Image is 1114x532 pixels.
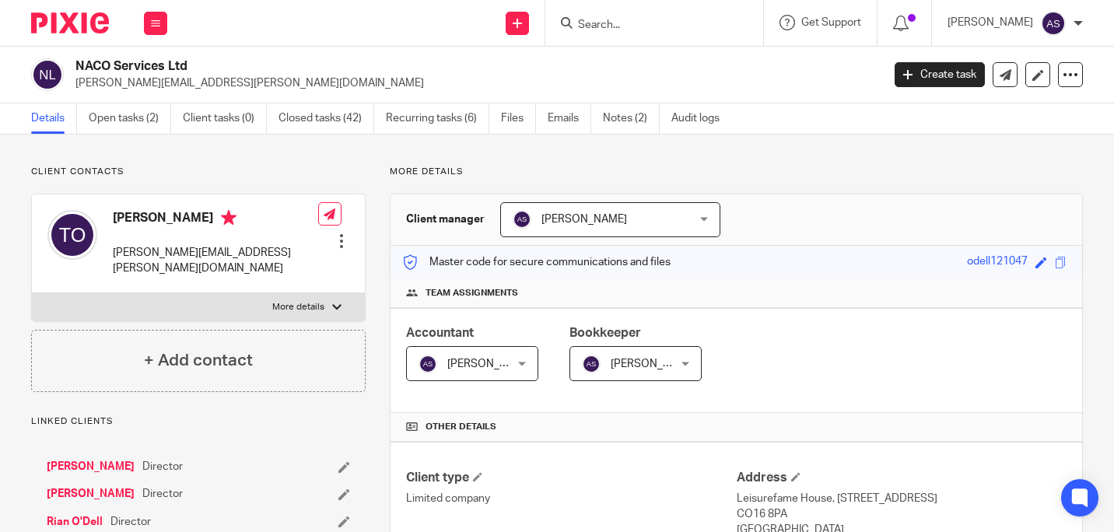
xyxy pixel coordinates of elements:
[582,355,601,373] img: svg%3E
[948,15,1033,30] p: [PERSON_NAME]
[548,103,591,134] a: Emails
[671,103,731,134] a: Audit logs
[737,491,1067,506] p: Leisurefame House, [STREET_ADDRESS]
[737,470,1067,486] h4: Address
[31,12,109,33] img: Pixie
[603,103,660,134] a: Notes (2)
[1041,11,1066,36] img: svg%3E
[31,166,366,178] p: Client contacts
[142,459,183,474] span: Director
[221,210,236,226] i: Primary
[183,103,267,134] a: Client tasks (0)
[576,19,716,33] input: Search
[406,212,485,227] h3: Client manager
[47,486,135,502] a: [PERSON_NAME]
[142,486,183,502] span: Director
[110,514,151,530] span: Director
[419,355,437,373] img: svg%3E
[737,506,1067,522] p: CO16 8PA
[390,166,1083,178] p: More details
[406,491,736,506] p: Limited company
[801,17,861,28] span: Get Support
[967,254,1028,271] div: odell121047
[426,421,496,433] span: Other details
[386,103,489,134] a: Recurring tasks (6)
[278,103,374,134] a: Closed tasks (42)
[513,210,531,229] img: svg%3E
[895,62,985,87] a: Create task
[75,75,871,91] p: [PERSON_NAME][EMAIL_ADDRESS][PERSON_NAME][DOMAIN_NAME]
[406,327,474,339] span: Accountant
[75,58,712,75] h2: NACO Services Ltd
[47,210,97,260] img: svg%3E
[31,58,64,91] img: svg%3E
[47,514,103,530] a: Rian O'Dell
[426,287,518,299] span: Team assignments
[113,245,318,277] p: [PERSON_NAME][EMAIL_ADDRESS][PERSON_NAME][DOMAIN_NAME]
[31,415,366,428] p: Linked clients
[569,327,641,339] span: Bookkeeper
[501,103,536,134] a: Files
[402,254,671,270] p: Master code for secure communications and files
[89,103,171,134] a: Open tasks (2)
[113,210,318,229] h4: [PERSON_NAME]
[541,214,627,225] span: [PERSON_NAME]
[406,470,736,486] h4: Client type
[447,359,533,369] span: [PERSON_NAME]
[611,359,696,369] span: [PERSON_NAME]
[47,459,135,474] a: [PERSON_NAME]
[144,348,253,373] h4: + Add contact
[272,301,324,313] p: More details
[31,103,77,134] a: Details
